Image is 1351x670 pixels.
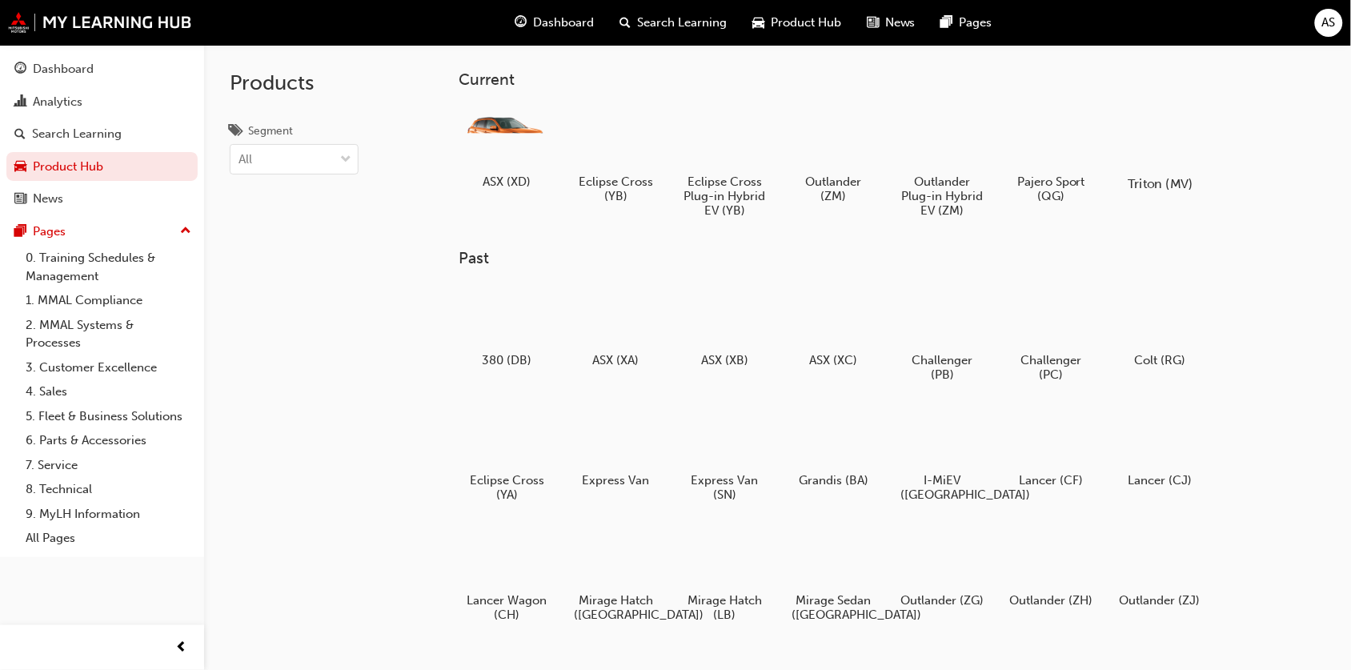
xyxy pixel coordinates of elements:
a: Outlander Plug-in Hybrid EV (ZM) [895,102,991,223]
a: Search Learning [6,119,198,149]
h5: Outlander (ZJ) [1118,593,1202,608]
div: Segment [248,123,293,139]
h5: Lancer Wagon (CH) [465,593,549,622]
a: 9. MyLH Information [19,502,198,527]
h5: Mirage Hatch (LB) [683,593,767,622]
h5: ASX (XD) [465,175,549,189]
span: up-icon [180,221,191,242]
div: Dashboard [33,60,94,78]
span: car-icon [14,160,26,175]
h5: Mirage Sedan ([GEOGRAPHIC_DATA]) [792,593,876,622]
span: AS [1322,14,1336,32]
h5: Challenger (PC) [1009,353,1093,382]
a: Outlander (ZJ) [1112,521,1209,614]
div: News [33,190,63,208]
a: News [6,184,198,214]
span: pages-icon [14,225,26,239]
h5: Challenger (PB) [900,353,984,382]
a: Analytics [6,87,198,117]
a: car-iconProduct Hub [740,6,854,39]
a: Grandis (BA) [786,401,882,494]
a: Express Van (SN) [677,401,773,508]
a: Outlander (ZG) [895,521,991,614]
a: Triton (MV) [1112,102,1209,195]
div: Analytics [33,93,82,111]
a: Lancer Wagon (CH) [459,521,555,628]
a: Outlander (ZH) [1004,521,1100,614]
h5: Grandis (BA) [792,473,876,487]
span: pages-icon [941,13,953,33]
a: Mirage Hatch ([GEOGRAPHIC_DATA]) [568,521,664,628]
a: I-MiEV ([GEOGRAPHIC_DATA]) [895,401,991,508]
h5: Mirage Hatch ([GEOGRAPHIC_DATA]) [574,593,658,622]
span: news-icon [14,192,26,207]
span: chart-icon [14,95,26,110]
h5: Triton (MV) [1116,176,1205,191]
div: Pages [33,223,66,241]
a: guage-iconDashboard [502,6,607,39]
h5: Eclipse Cross Plug-in Hybrid EV (YB) [683,175,767,218]
a: Express Van [568,401,664,494]
div: Search Learning [32,125,122,143]
a: 8. Technical [19,477,198,502]
h5: Lancer (CJ) [1118,473,1202,487]
h5: Express Van (SN) [683,473,767,502]
span: Dashboard [533,14,594,32]
button: Pages [6,217,198,247]
h5: Eclipse Cross (YB) [574,175,658,203]
span: Pages [960,14,992,32]
a: 2. MMAL Systems & Processes [19,313,198,355]
h5: ASX (XB) [683,353,767,367]
span: car-icon [752,13,764,33]
h3: Past [459,249,1325,267]
h5: Express Van [574,473,658,487]
h5: Eclipse Cross (YA) [465,473,549,502]
a: 3. Customer Excellence [19,355,198,380]
h5: ASX (XC) [792,353,876,367]
h5: Pajero Sport (QG) [1009,175,1093,203]
a: Eclipse Cross Plug-in Hybrid EV (YB) [677,102,773,223]
a: news-iconNews [854,6,928,39]
a: Challenger (PC) [1004,281,1100,388]
a: ASX (XB) [677,281,773,374]
span: search-icon [14,127,26,142]
h5: Outlander Plug-in Hybrid EV (ZM) [900,175,984,218]
a: 380 (DB) [459,281,555,374]
span: down-icon [340,150,351,171]
h5: 380 (DB) [465,353,549,367]
a: All Pages [19,526,198,551]
h5: ASX (XA) [574,353,658,367]
a: Mirage Hatch (LB) [677,521,773,628]
span: prev-icon [176,638,188,658]
h3: Current [459,70,1325,89]
h5: Outlander (ZG) [900,593,984,608]
a: Eclipse Cross (YA) [459,401,555,508]
button: DashboardAnalyticsSearch LearningProduct HubNews [6,51,198,217]
span: guage-icon [14,62,26,77]
a: 4. Sales [19,379,198,404]
a: Eclipse Cross (YB) [568,102,664,209]
a: ASX (XA) [568,281,664,374]
a: Colt (RG) [1112,281,1209,374]
img: mmal [8,12,192,33]
span: search-icon [619,13,631,33]
a: Lancer (CJ) [1112,401,1209,494]
div: All [239,150,252,169]
a: 7. Service [19,453,198,478]
span: Product Hub [771,14,841,32]
h5: Outlander (ZM) [792,175,876,203]
a: pages-iconPages [928,6,1005,39]
a: search-iconSearch Learning [607,6,740,39]
a: Dashboard [6,54,198,84]
a: Product Hub [6,152,198,182]
a: 6. Parts & Accessories [19,428,198,453]
span: News [885,14,916,32]
a: Pajero Sport (QG) [1004,102,1100,209]
span: Search Learning [637,14,727,32]
span: guage-icon [515,13,527,33]
span: news-icon [867,13,879,33]
a: Outlander (ZM) [786,102,882,209]
a: ASX (XC) [786,281,882,374]
span: tags-icon [230,125,242,139]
